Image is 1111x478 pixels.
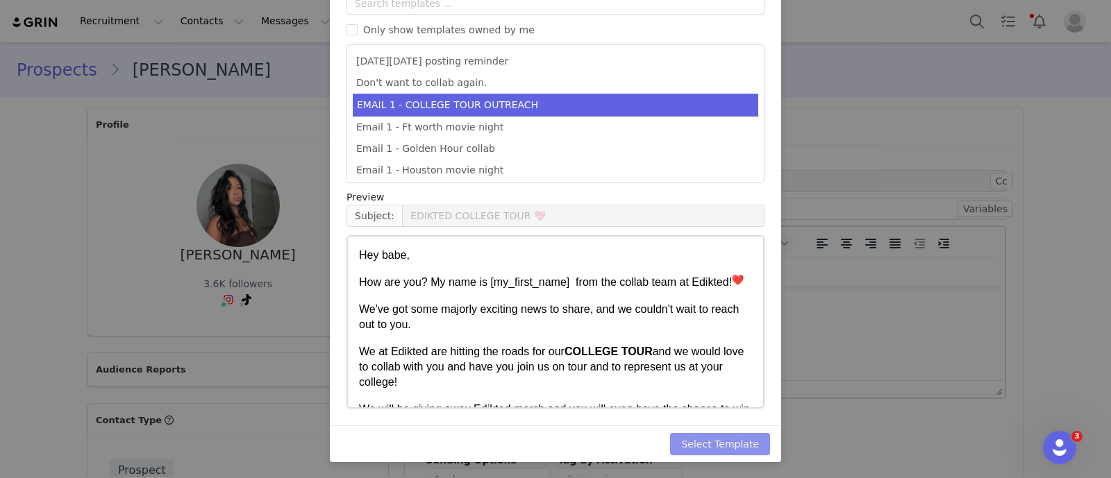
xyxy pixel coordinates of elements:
strong: COLLEGE TOUR [217,109,305,121]
p: Hey babe, [11,11,404,26]
li: Email 1 - IG 300 - [GEOGRAPHIC_DATA] [353,181,758,203]
li: Email 1 - Ft worth movie night [353,117,758,138]
span: Preview [346,190,385,205]
li: [DATE][DATE] posting reminder [353,51,758,72]
p: We will be giving away Edikted merch and you will even have the chance to win exclusive discounts... [11,165,404,212]
span: Only show templates owned by me [358,24,540,35]
p: We at Edikted are hitting the roads for our and we would love to collab with you and have you joi... [11,108,404,154]
li: EMAIL 1 - COLLEGE TOUR OUTREACH [353,94,758,117]
span: 3 [1071,431,1083,442]
body: Rich Text Area. Press ALT-0 for help. [11,11,404,461]
li: Email 1 - Golden Hour collab [353,138,758,160]
iframe: Intercom live chat [1043,431,1076,464]
button: Select Template [670,433,770,455]
p: We've got some majorly exciting news to share, and we couldn't wait to reach out to you. [11,65,404,96]
img: ❤️ [384,37,396,49]
iframe: Rich Text Area [348,237,763,407]
body: Rich Text Area. Press ALT-0 for help. [11,11,570,26]
li: Email 1 - Houston movie night [353,160,758,181]
span: Subject: [346,205,402,227]
p: How are you? My name is [my_first_name] from the collab team at Edikted! [11,37,404,53]
li: Don't want to collab again. [353,72,758,94]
